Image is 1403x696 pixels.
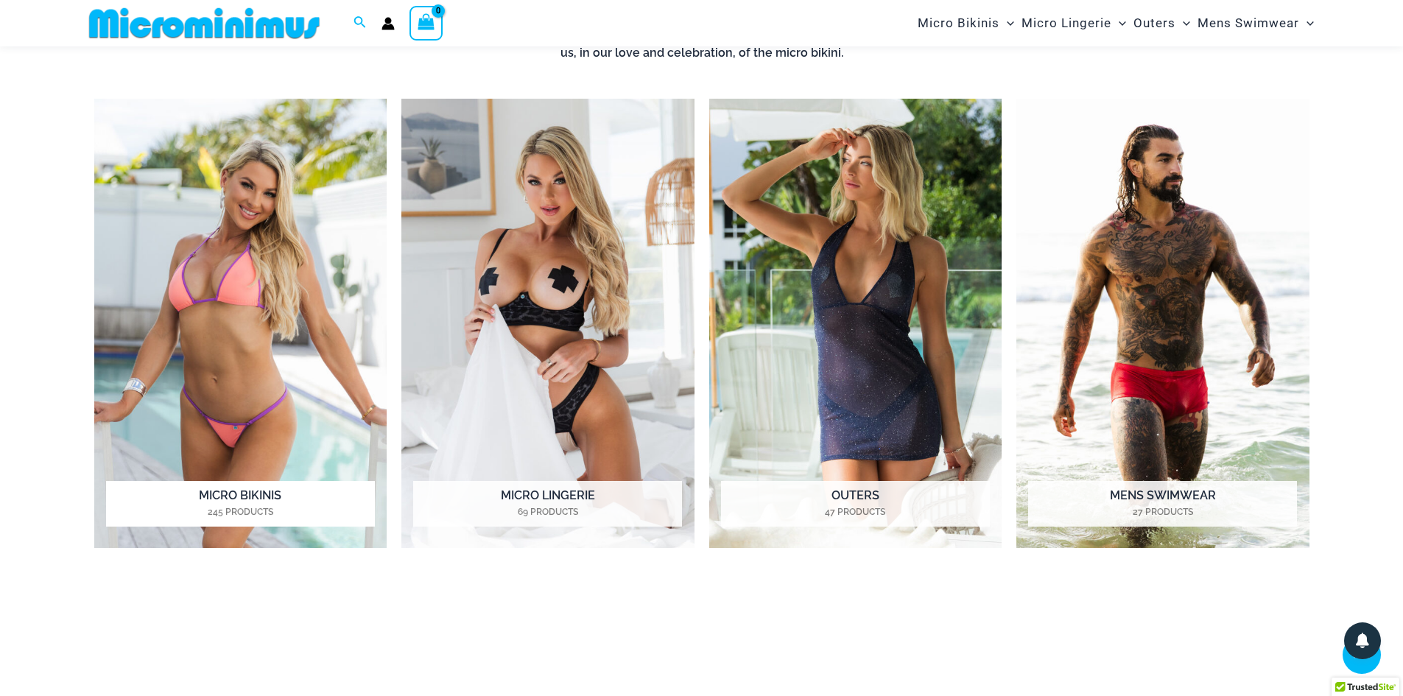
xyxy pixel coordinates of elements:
[709,99,1002,549] img: Outers
[106,505,375,519] mark: 245 Products
[912,2,1321,44] nav: Site Navigation
[1111,4,1126,42] span: Menu Toggle
[1028,481,1297,527] h2: Mens Swimwear
[1133,4,1175,42] span: Outers
[709,99,1002,549] a: Visit product category Outers
[1299,4,1314,42] span: Menu Toggle
[1018,4,1130,42] a: Micro LingerieMenu ToggleMenu Toggle
[1130,4,1194,42] a: OutersMenu ToggleMenu Toggle
[106,481,375,527] h2: Micro Bikinis
[1022,4,1111,42] span: Micro Lingerie
[413,481,682,527] h2: Micro Lingerie
[413,505,682,519] mark: 69 Products
[914,4,1018,42] a: Micro BikinisMenu ToggleMenu Toggle
[1016,99,1309,549] a: Visit product category Mens Swimwear
[1194,4,1318,42] a: Mens SwimwearMenu ToggleMenu Toggle
[94,99,387,549] a: Visit product category Micro Bikinis
[999,4,1014,42] span: Menu Toggle
[721,481,990,527] h2: Outers
[409,6,443,40] a: View Shopping Cart, empty
[401,99,695,549] a: Visit product category Micro Lingerie
[354,14,367,32] a: Search icon link
[1016,99,1309,549] img: Mens Swimwear
[721,505,990,519] mark: 47 Products
[1198,4,1299,42] span: Mens Swimwear
[381,17,395,30] a: Account icon link
[1175,4,1190,42] span: Menu Toggle
[83,7,326,40] img: MM SHOP LOGO FLAT
[94,99,387,549] img: Micro Bikinis
[401,99,695,549] img: Micro Lingerie
[918,4,999,42] span: Micro Bikinis
[1028,505,1297,519] mark: 27 Products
